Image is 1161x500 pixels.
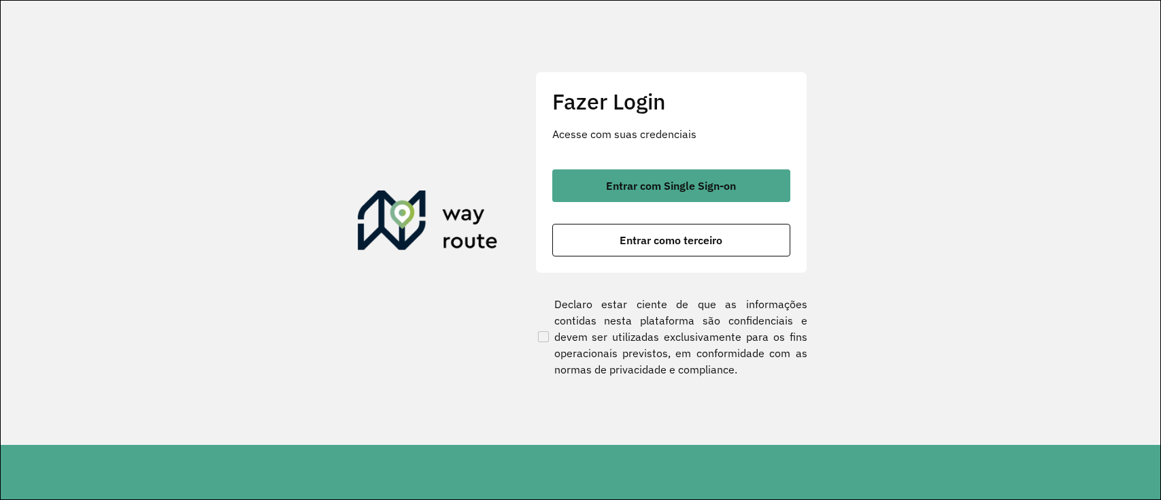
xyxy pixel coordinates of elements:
[552,169,790,202] button: button
[606,180,736,191] span: Entrar com Single Sign-on
[620,235,722,246] span: Entrar como terceiro
[535,296,807,378] label: Declaro estar ciente de que as informações contidas nesta plataforma são confidenciais e devem se...
[552,126,790,142] p: Acesse com suas credenciais
[552,88,790,114] h2: Fazer Login
[552,224,790,256] button: button
[358,190,498,256] img: Roteirizador AmbevTech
